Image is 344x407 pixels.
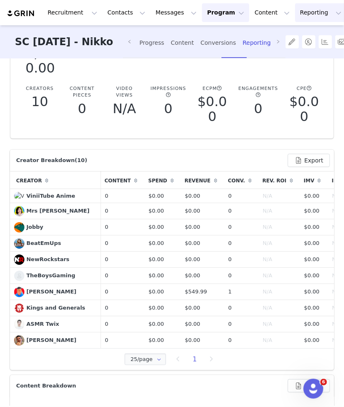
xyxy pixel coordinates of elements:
td: 0 [224,300,259,316]
span: $0.00 [289,94,319,124]
span: $0.00 [149,321,164,327]
h3: SC [DATE] - Nikko [15,25,113,59]
span: $0.00 [304,305,320,311]
span: $0.00 [185,193,200,199]
a: grin logo [7,10,36,17]
td: N/A [259,189,300,203]
span: $0.00 [197,94,227,124]
p: 0 [238,101,278,116]
img: ASMR Twix [14,319,24,329]
span: $0.00 [149,193,164,199]
img: NewRockstars [14,254,24,265]
p: 0 [151,101,186,116]
p: Content Pieces [66,85,98,99]
span: $0.00 [185,208,200,214]
td: N/A [259,284,300,300]
a: Kings and Generals [14,303,85,313]
a: ASMR Twix [14,319,59,329]
span: $0.00 [304,208,320,214]
span: $0.00 [304,288,320,295]
span: $0.00 [149,240,164,246]
td: 0 [101,300,145,316]
button: Content [250,3,295,22]
img: TheBoysGaming [14,271,24,281]
td: 0 [224,332,259,349]
td: 1 [224,284,259,300]
td: 0 [224,203,259,219]
button: Recruitment [43,3,102,22]
div: Creator Breakdown [14,156,94,165]
span: $0.00 [304,321,320,327]
a: Jobby [14,222,43,233]
p: 0 [66,101,98,116]
a: [PERSON_NAME] [14,287,77,297]
td: 0 [101,189,145,203]
span: $0.00 [149,305,164,311]
td: 0 [224,189,259,203]
p: Impressions [151,85,186,99]
span: $0.00 [185,256,200,262]
td: 0 [101,235,145,252]
img: BeatEmUps [14,238,24,249]
p: Engagements [238,85,278,99]
span: $0.00 [149,288,164,295]
button: Program [202,3,249,22]
p: CPE [288,85,320,92]
div: Content Breakdown [14,382,82,390]
span: ASMR Twix [26,321,59,327]
span: N/A [113,101,136,116]
p: Creators [24,85,56,92]
span: $0.00 [304,337,320,343]
td: 0 [224,235,259,252]
span: [PERSON_NAME] [26,337,77,343]
td: N/A [259,332,300,349]
p: ECPM [196,85,229,92]
a: BeatEmUps [14,238,61,249]
img: ViniiTube Anime [14,192,24,200]
img: Kings and Generals [14,303,24,313]
span: $0.00 [185,321,200,327]
span: $0.00 [149,208,164,214]
th: Rev. ROI [259,171,300,189]
a: NewRockstars [14,254,70,265]
img: Paolo fromTOKYO [14,287,24,297]
td: 0 [101,284,145,300]
td: 0 [101,332,145,349]
td: N/A [259,235,300,252]
span: $0.00 [149,272,164,279]
th: Content [101,171,145,189]
p: 10 [24,94,56,109]
span: $0.00 [149,224,164,230]
span: TheBoysGaming [26,272,75,279]
span: $0.00 [149,256,164,262]
img: Jobby [14,222,24,233]
th: Creator [10,171,101,189]
span: $0.00 [149,337,164,343]
td: N/A [259,300,300,316]
p: Video Views [108,85,140,99]
th: Spend [144,171,181,189]
span: $0.00 [304,193,320,199]
td: 0 [101,268,145,284]
td: 0 [224,316,259,332]
img: Mrs Eats [14,206,24,216]
span: $0.00 [185,337,200,343]
span: (10) [75,157,87,163]
div: Conversions [200,32,236,54]
th: Revenue [181,171,224,189]
span: $0.00 [185,272,200,279]
td: 0 [224,219,259,235]
span: $0.00 [304,240,320,246]
div: Progress [140,32,164,54]
i: icon: right [276,39,280,44]
span: $0.00 [304,272,320,279]
span: Mrs [PERSON_NAME] [26,208,89,214]
th: Conv. [224,171,259,189]
td: N/A [259,252,300,268]
span: 6 [320,379,327,385]
td: 0 [101,219,145,235]
span: ViniiTube Anime [26,193,75,199]
td: N/A [259,268,300,284]
button: Export [288,379,330,392]
span: $0.00 [185,240,200,246]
